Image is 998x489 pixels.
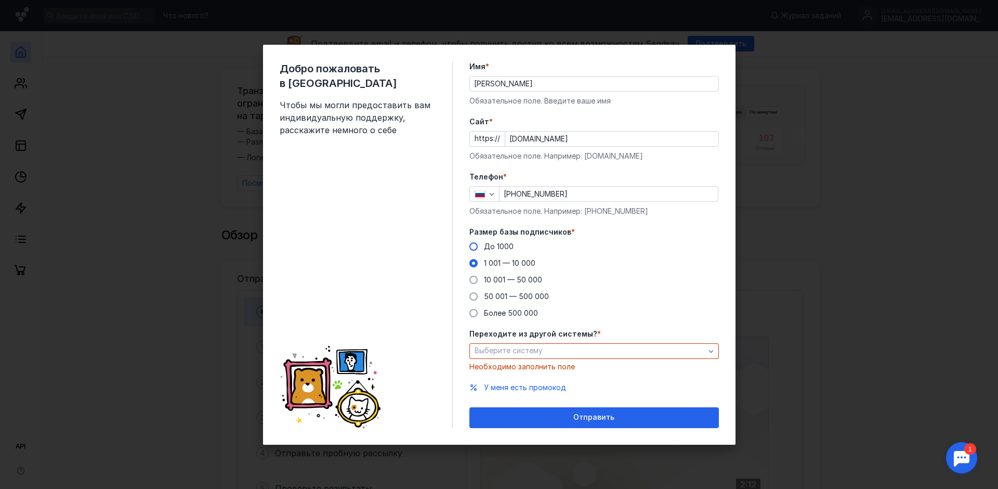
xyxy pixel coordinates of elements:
span: У меня есть промокод [484,383,566,392]
span: Переходите из другой системы? [469,329,597,339]
span: Отправить [573,413,614,422]
div: Обязательное поле. Например: [DOMAIN_NAME] [469,151,719,161]
span: Более 500 000 [484,308,538,317]
span: Добро пожаловать в [GEOGRAPHIC_DATA] [280,61,436,91]
span: 10 001 — 50 000 [484,275,542,284]
button: Отправить [469,407,719,428]
button: У меня есть промокод [484,382,566,393]
span: Чтобы мы могли предоставить вам индивидуальную поддержку, расскажите немного о себе [280,99,436,136]
span: Размер базы подписчиков [469,227,571,237]
span: Cайт [469,117,489,127]
div: Необходимо заполнить поле [469,362,719,372]
div: 1 [23,6,35,18]
span: 1 001 — 10 000 [484,259,535,267]
div: Обязательное поле. Введите ваше имя [469,96,719,106]
span: До 1000 [484,242,514,251]
span: Выберите систему [475,346,543,355]
span: Телефон [469,172,503,182]
div: Обязательное поле. Например: [PHONE_NUMBER] [469,206,719,216]
span: Имя [469,61,485,72]
button: Выберите систему [469,343,719,359]
span: 50 001 — 500 000 [484,292,549,301]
